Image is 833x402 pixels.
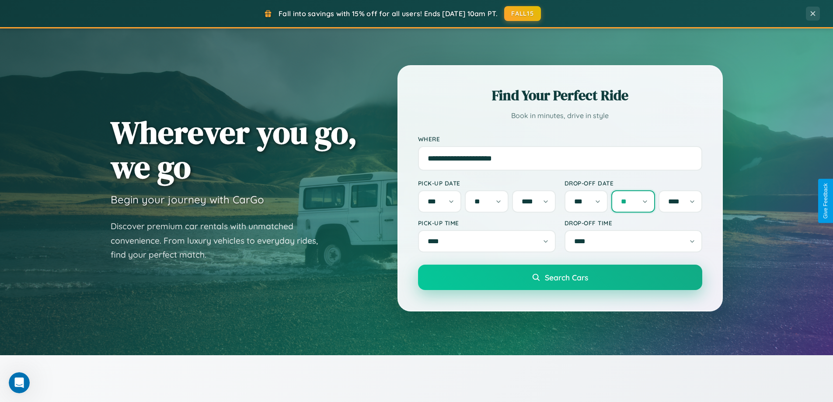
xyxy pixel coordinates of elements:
span: Fall into savings with 15% off for all users! Ends [DATE] 10am PT. [279,9,498,18]
p: Discover premium car rentals with unmatched convenience. From luxury vehicles to everyday rides, ... [111,219,329,262]
label: Drop-off Date [565,179,702,187]
iframe: Intercom live chat [9,372,30,393]
button: FALL15 [504,6,541,21]
h1: Wherever you go, we go [111,115,357,184]
label: Pick-up Time [418,219,556,227]
span: Search Cars [545,273,588,282]
div: Give Feedback [823,183,829,219]
label: Pick-up Date [418,179,556,187]
p: Book in minutes, drive in style [418,109,702,122]
button: Search Cars [418,265,702,290]
label: Where [418,135,702,143]
h2: Find Your Perfect Ride [418,86,702,105]
h3: Begin your journey with CarGo [111,193,264,206]
label: Drop-off Time [565,219,702,227]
